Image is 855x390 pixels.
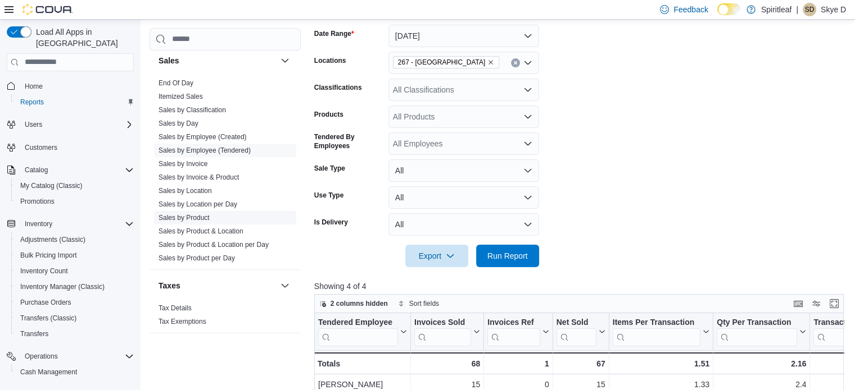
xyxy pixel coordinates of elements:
[20,329,48,338] span: Transfers
[388,186,539,209] button: All
[20,197,55,206] span: Promotions
[16,249,82,262] a: Bulk Pricing Import
[717,3,741,15] input: Dark Mode
[16,249,134,262] span: Bulk Pricing Import
[11,279,138,295] button: Inventory Manager (Classic)
[20,217,134,231] span: Inventory
[20,118,134,131] span: Users
[20,163,134,177] span: Catalog
[16,264,73,278] a: Inventory Count
[20,140,134,154] span: Customers
[25,120,42,129] span: Users
[2,348,138,364] button: Operations
[314,83,362,92] label: Classifications
[761,3,791,16] p: Spiritleaf
[20,163,52,177] button: Catalog
[388,25,539,47] button: [DATE]
[717,317,797,346] div: Qty Per Transaction
[318,317,398,346] div: Tendered Employee
[717,317,797,328] div: Qty Per Transaction
[314,110,343,119] label: Products
[11,364,138,380] button: Cash Management
[16,233,90,246] a: Adjustments (Classic)
[159,241,269,249] a: Sales by Product & Location per Day
[20,267,68,276] span: Inventory Count
[388,213,539,236] button: All
[159,79,193,88] span: End Of Day
[414,357,480,370] div: 68
[159,304,192,313] span: Tax Details
[318,317,398,328] div: Tendered Employee
[2,117,138,132] button: Users
[159,187,212,195] a: Sales by Location
[159,79,193,87] a: End Of Day
[16,195,134,208] span: Promotions
[159,105,226,114] span: Sales by Classification
[523,58,532,67] button: Open list of options
[487,59,494,66] button: Remove 267 - Cold Lake from selection in this group
[414,317,471,346] div: Invoices Sold
[16,95,134,109] span: Reports
[20,314,76,323] span: Transfers (Classic)
[159,227,243,236] span: Sales by Product & Location
[159,159,207,168] span: Sales by Invoice
[159,120,198,127] a: Sales by Day
[20,181,83,190] span: My Catalog (Classic)
[278,279,292,292] button: Taxes
[16,327,134,341] span: Transfers
[159,254,235,262] a: Sales by Product per Day
[556,317,605,346] button: Net Sold
[25,352,58,361] span: Operations
[556,357,605,370] div: 67
[20,350,134,363] span: Operations
[159,254,235,263] span: Sales by Product per Day
[314,164,345,173] label: Sale Type
[2,139,138,155] button: Customers
[25,82,43,91] span: Home
[25,166,48,175] span: Catalog
[16,280,134,293] span: Inventory Manager (Classic)
[16,365,134,379] span: Cash Management
[556,317,596,328] div: Net Sold
[159,214,210,222] a: Sales by Product
[20,98,44,107] span: Reports
[511,58,520,67] button: Clear input
[673,4,708,15] span: Feedback
[20,251,77,260] span: Bulk Pricing Import
[150,301,301,333] div: Taxes
[11,232,138,247] button: Adjustments (Classic)
[20,79,134,93] span: Home
[821,3,846,16] p: Skye D
[16,264,134,278] span: Inventory Count
[11,247,138,263] button: Bulk Pricing Import
[487,357,549,370] div: 1
[159,173,239,182] span: Sales by Invoice & Product
[393,56,499,68] span: 267 - Cold Lake
[487,317,540,328] div: Invoices Ref
[159,132,247,141] span: Sales by Employee (Created)
[414,317,471,328] div: Invoices Sold
[791,297,805,310] button: Keyboard shortcuts
[31,26,134,49] span: Load All Apps in [GEOGRAPHIC_DATA]
[22,4,73,15] img: Cova
[159,280,276,291] button: Taxes
[159,280,180,291] h3: Taxes
[159,304,192,312] a: Tax Details
[16,311,81,325] a: Transfers (Classic)
[20,350,62,363] button: Operations
[20,368,77,377] span: Cash Management
[159,55,179,66] h3: Sales
[16,233,134,246] span: Adjustments (Classic)
[556,317,596,346] div: Net Sold
[487,317,540,346] div: Invoices Ref
[159,93,203,100] a: Itemized Sales
[159,92,203,101] span: Itemized Sales
[25,219,52,228] span: Inventory
[523,85,532,94] button: Open list of options
[314,281,849,292] p: Showing 4 of 4
[2,216,138,232] button: Inventory
[809,297,823,310] button: Display options
[11,94,138,110] button: Reports
[717,317,806,346] button: Qty Per Transaction
[16,296,76,309] a: Purchase Orders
